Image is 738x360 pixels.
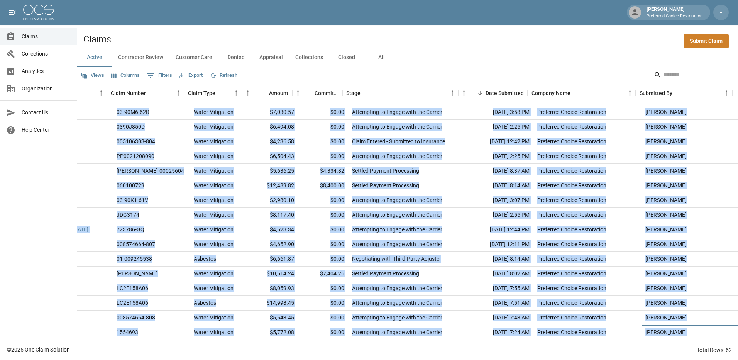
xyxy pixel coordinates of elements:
div: $12,489.82 [248,178,298,193]
button: Closed [329,48,364,67]
div: Attempting to Engage with the Carrier [352,240,442,248]
div: $5,636.25 [248,164,298,178]
div: Preferred Choice Restoration [537,138,606,145]
div: Mitchell Caron [645,152,687,160]
div: Attempting to Engage with the Carrier [352,226,442,233]
div: Company Name [531,82,570,104]
div: Date Submitted [486,82,524,104]
div: 005106303-804 [117,138,155,145]
div: Preferred Choice Restoration [537,314,606,321]
div: Mitchell Caron [645,167,687,175]
div: $4,236.58 [248,134,298,149]
div: Water Mitigation [194,328,234,336]
div: Mitchell Caron [645,211,687,219]
div: Claim Type [184,82,242,104]
div: Attempting to Engage with the Carrier [352,299,442,307]
button: Sort [215,88,226,98]
div: $0.00 [298,134,348,149]
div: Water Mitigation [194,167,234,175]
div: Preferred Choice Restoration [537,152,606,160]
button: Menu [447,87,458,99]
div: Water Mitigation [194,211,234,219]
div: Mitchell Caron [645,328,687,336]
div: [DATE] 7:51 AM [464,296,533,311]
button: Refresh [208,70,239,82]
div: [DATE] 2:25 PM [464,149,533,164]
div: LC2E158A06 [117,284,148,292]
div: $0.00 [298,296,348,311]
div: Committed Amount [315,82,339,104]
button: open drawer [5,5,20,20]
div: JDG3174 [117,211,139,219]
button: Contractor Review [112,48,169,67]
div: $6,504.43 [248,149,298,164]
div: [PERSON_NAME] [643,5,706,19]
div: Submitted By [640,82,672,104]
div: Water Mitigation [194,226,234,233]
div: Search [654,69,736,83]
div: Attempting to Engage with the Carrier [352,328,442,336]
div: $4,523.34 [248,222,298,237]
div: Settled Payment Processing [352,270,419,277]
div: Claim Entered - Submitted to Insurance [352,138,445,145]
div: [DATE] 8:02 AM [464,267,533,281]
div: [DATE] 2:55 PM [464,208,533,222]
button: All [364,48,399,67]
button: Sort [672,88,683,98]
div: $0.00 [298,193,348,208]
button: Views [79,70,106,82]
button: Menu [721,87,732,99]
h2: Claims [83,34,111,45]
div: Preferred Choice Restoration [537,240,606,248]
div: Stage [346,82,361,104]
div: [DATE] 2:25 PM [464,120,533,134]
p: Preferred Choice Restoration [647,13,702,20]
div: Water Mitigation [194,152,234,160]
div: Attempting to Engage with the Carrier [352,123,442,131]
div: Total Rows: 62 [697,346,732,354]
div: $4,652.90 [248,237,298,252]
div: [DATE] 7:43 AM [464,311,533,325]
div: 008574664-808 [117,314,155,321]
div: Attempting to Engage with the Carrier [352,211,442,219]
button: Show filters [145,70,174,82]
div: Settled Payment Processing [352,182,419,189]
div: $8,059.93 [248,281,298,296]
div: Mitchell Caron [645,284,687,292]
div: Preferred Choice Restoration [537,211,606,219]
button: Denied [218,48,253,67]
div: Preferred Choice Restoration [537,255,606,263]
button: Customer Care [169,48,218,67]
span: Organization [22,85,71,93]
div: Mitchell Caron [645,196,687,204]
div: 060100729 [117,182,144,189]
div: Claim Name [10,82,107,104]
div: Mitchell Caron [645,270,687,277]
div: $0.00 [298,149,348,164]
img: ocs-logo-white-transparent.png [23,5,54,20]
div: [DATE] 8:37 AM [464,164,533,178]
div: Water Mitigation [194,240,234,248]
div: $0.00 [298,311,348,325]
div: $6,494.08 [248,120,298,134]
div: Water Mitigation [194,284,234,292]
div: Water Mitigation [194,182,234,189]
button: Sort [570,88,581,98]
div: Mitchell Caron [645,314,687,321]
div: $0.00 [298,325,348,340]
div: Water Mitigation [194,138,234,145]
div: Andra Davis [117,270,158,277]
div: Asbestos [194,255,216,263]
div: Preferred Choice Restoration [537,182,606,189]
div: Preferred Choice Restoration [537,270,606,277]
div: Water Mitigation [194,270,234,277]
div: PRAH-00025604 [117,167,184,175]
button: Menu [624,87,636,99]
button: Menu [95,87,107,99]
div: Mitchell Caron [645,108,687,116]
div: Claim Type [188,82,215,104]
div: $8,117.40 [248,208,298,222]
div: Negotiating with Third-Party Adjuster [352,255,441,263]
div: dynamic tabs [77,48,738,67]
button: Sort [475,88,486,98]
